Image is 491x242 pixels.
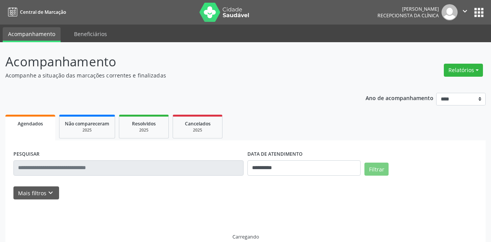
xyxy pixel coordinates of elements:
img: img [442,4,458,20]
div: 2025 [65,127,109,133]
i: keyboard_arrow_down [46,189,55,197]
a: Acompanhamento [3,27,61,42]
a: Beneficiários [69,27,112,41]
button:  [458,4,472,20]
p: Acompanhamento [5,52,341,71]
span: Central de Marcação [20,9,66,15]
span: Cancelados [185,120,211,127]
span: Agendados [18,120,43,127]
i:  [461,7,469,15]
a: Central de Marcação [5,6,66,18]
button: Mais filtroskeyboard_arrow_down [13,186,59,200]
div: 2025 [178,127,217,133]
button: Filtrar [364,163,389,176]
button: Relatórios [444,64,483,77]
div: Carregando [232,234,259,240]
button: apps [472,6,486,19]
p: Ano de acompanhamento [366,93,433,102]
div: 2025 [125,127,163,133]
label: PESQUISAR [13,148,40,160]
span: Recepcionista da clínica [377,12,439,19]
span: Não compareceram [65,120,109,127]
div: [PERSON_NAME] [377,6,439,12]
label: DATA DE ATENDIMENTO [247,148,303,160]
p: Acompanhe a situação das marcações correntes e finalizadas [5,71,341,79]
span: Resolvidos [132,120,156,127]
